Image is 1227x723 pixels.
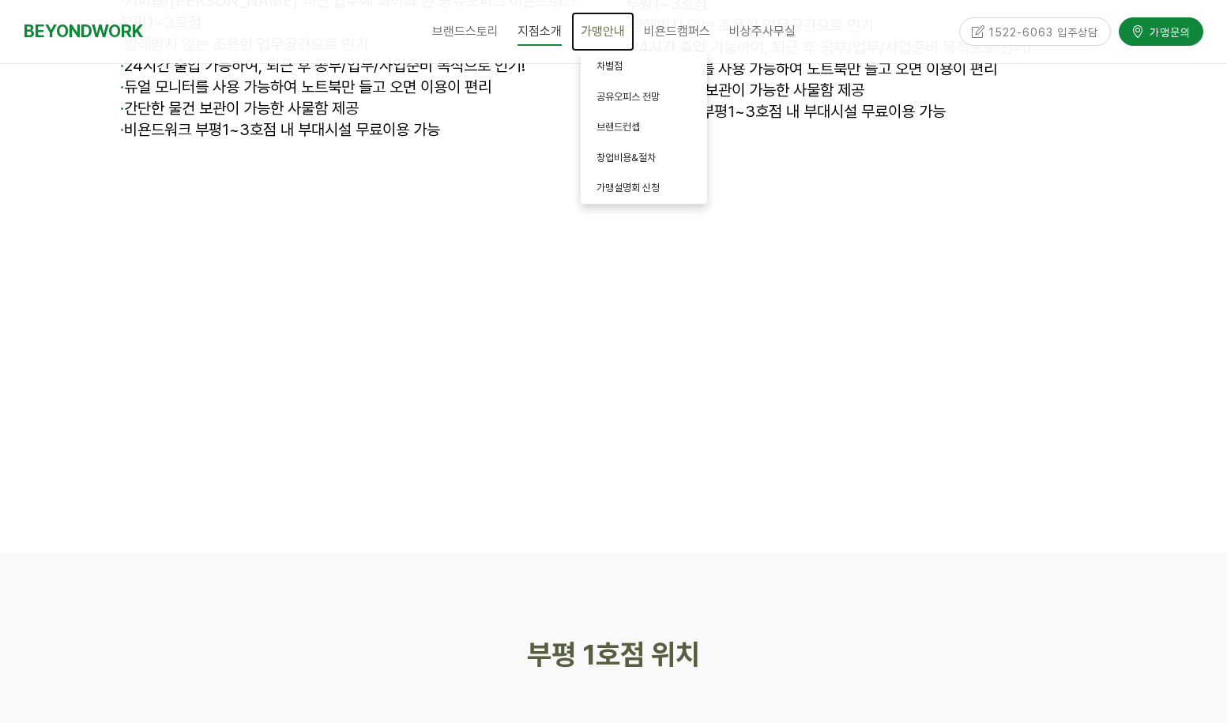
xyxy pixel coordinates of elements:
[597,121,640,133] span: 브랜드컨셉
[120,120,440,139] span: 비욘드워크 부평1~3호점 내 부대시설 무료이용 가능
[120,77,491,96] span: 듀얼 모니터를 사용 가능하여 노트북만 들고 오면 이용이 편리
[581,112,707,143] a: 브랜드컨셉
[120,120,124,139] strong: ·
[597,152,656,164] span: 창업비용&절차
[120,56,525,75] span: 24시간 출입 가능하여, 퇴근 후 공부/업무/사업준비 목적으로 인기!
[722,223,905,499] iframe: 비욘드워크부평점#인천#부평#공유오피스#소호사무실#공유오피스인테리어
[626,59,997,78] span: 듀얼 모니터를 사용 가능하여 노트북만 들고 오면 이용이 편리
[720,12,805,51] a: 비상주사무실
[581,143,707,174] a: 창업비용&절차
[120,77,124,96] strong: ·
[508,12,571,51] a: 지점소개
[626,81,864,100] span: 간단한 물건 보관이 가능한 사물함 제공
[581,173,707,204] a: 가맹설명회 신청
[518,18,562,46] span: 지점소개
[581,82,707,113] a: 공유오피스 전망
[571,12,634,51] a: 가맹안내
[729,24,796,39] span: 비상주사무실
[24,17,143,46] a: BEYONDWORK
[581,24,625,39] span: 가맹안내
[120,56,124,75] strong: ·
[626,102,946,121] span: 비욘드워크 부평1~3호점 내 부대시설 무료이용 가능
[597,182,660,194] span: 가맹설명회 신청
[423,12,508,51] a: 브랜드스토리
[597,60,623,72] span: 차별점
[527,638,700,672] span: 부평 1호점 위치
[1119,17,1203,45] a: 가맹문의
[597,91,660,103] span: 공유오피스 전망
[432,24,499,39] span: 브랜드스토리
[321,223,504,499] iframe: 공유오피스비욘드워크#인천#부평공유오피스#공유오피스인테리어
[120,99,124,118] strong: ·
[644,24,710,39] span: 비욘드캠퍼스
[521,223,705,499] iframe: 공유오피스 비욘드워크#인천#부평공유오피스 #공유오피스인테리어 #공유오피스창업
[923,223,1106,499] iframe: 공유오피스 비욘드워크#인천#부평공유오피스 #공유오피스인테리어 #부천소호사무실
[1145,24,1191,40] span: 가맹문의
[634,12,720,51] a: 비욘드캠퍼스
[120,223,303,499] iframe: 공유오피스 비욘드워크 인천부평점#인천#부평#부천공유오피스#공유오피스창업
[581,51,707,82] a: 차별점
[120,99,359,118] span: 간단한 물건 보관이 가능한 사물함 제공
